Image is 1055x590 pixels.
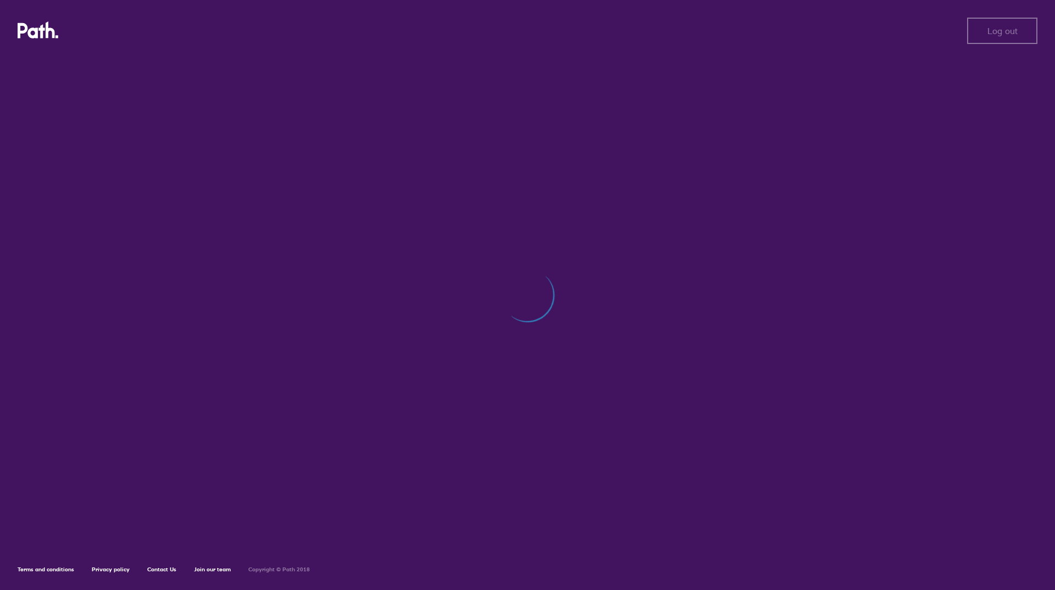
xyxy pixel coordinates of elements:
[967,18,1037,44] button: Log out
[92,566,130,573] a: Privacy policy
[248,566,310,573] h6: Copyright © Path 2018
[987,26,1018,36] span: Log out
[147,566,176,573] a: Contact Us
[194,566,231,573] a: Join our team
[18,566,74,573] a: Terms and conditions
